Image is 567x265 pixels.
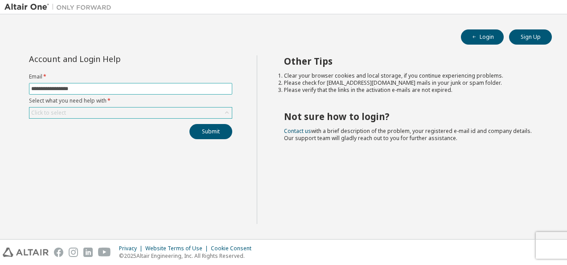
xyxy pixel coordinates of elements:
img: linkedin.svg [83,248,93,257]
img: youtube.svg [98,248,111,257]
div: Website Terms of Use [145,245,211,252]
img: altair_logo.svg [3,248,49,257]
label: Email [29,73,232,80]
button: Sign Up [509,29,552,45]
p: © 2025 Altair Engineering, Inc. All Rights Reserved. [119,252,257,260]
img: Altair One [4,3,116,12]
span: with a brief description of the problem, your registered e-mail id and company details. Our suppo... [284,127,532,142]
img: instagram.svg [69,248,78,257]
button: Submit [189,124,232,139]
div: Click to select [31,109,66,116]
li: Please verify that the links in the activation e-mails are not expired. [284,87,536,94]
button: Login [461,29,504,45]
li: Clear your browser cookies and local storage, if you continue experiencing problems. [284,72,536,79]
label: Select what you need help with [29,97,232,104]
h2: Not sure how to login? [284,111,536,122]
img: facebook.svg [54,248,63,257]
div: Privacy [119,245,145,252]
li: Please check for [EMAIL_ADDRESS][DOMAIN_NAME] mails in your junk or spam folder. [284,79,536,87]
div: Cookie Consent [211,245,257,252]
div: Click to select [29,108,232,118]
div: Account and Login Help [29,55,192,62]
a: Contact us [284,127,311,135]
h2: Other Tips [284,55,536,67]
